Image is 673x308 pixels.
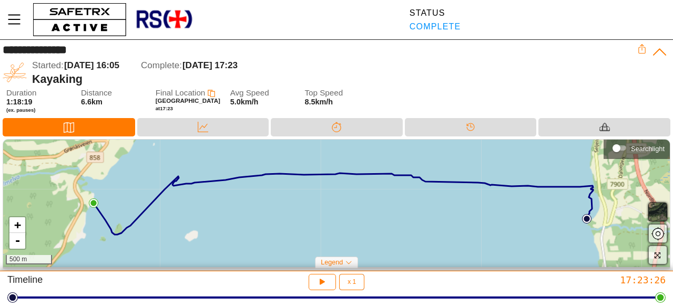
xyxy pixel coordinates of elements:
span: 6.6km [81,98,103,106]
span: Top Speed [305,89,372,98]
span: Distance [81,89,148,98]
span: Legend [321,259,343,266]
div: Timeline [7,274,225,290]
div: Timeline [405,118,537,136]
a: Zoom out [9,233,25,249]
img: Equipment_Black.svg [599,122,610,132]
div: Kayaking [32,72,637,86]
a: Zoom in [9,217,25,233]
span: x 1 [348,279,356,285]
div: Map [3,118,135,136]
span: Complete: [141,60,182,70]
div: Searchlight [631,145,665,153]
div: 17:23:26 [448,274,666,286]
img: RescueLogo.png [135,3,193,37]
div: Equipment [538,118,670,136]
span: Avg Speed [230,89,298,98]
span: [DATE] 16:05 [64,60,119,70]
span: Duration [6,89,74,98]
span: 5.0km/h [230,98,259,106]
span: 8.5km/h [305,98,333,106]
div: Data [137,118,269,136]
div: Complete [410,22,461,31]
div: Splits [271,118,403,136]
img: PathEnd.svg [89,198,98,208]
button: x 1 [339,274,364,290]
div: Searchlight [609,140,665,156]
span: [GEOGRAPHIC_DATA] [156,98,220,104]
span: [DATE] 17:23 [182,60,238,70]
span: at 17:23 [156,105,173,111]
span: Final Location [156,88,206,97]
img: PathStart.svg [582,214,592,224]
img: KAYAKING.svg [3,60,27,84]
span: (ex. pauses) [6,107,74,113]
span: Started: [32,60,64,70]
div: Status [410,8,461,18]
span: 1:18:19 [6,98,33,106]
div: 500 m [6,255,52,264]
